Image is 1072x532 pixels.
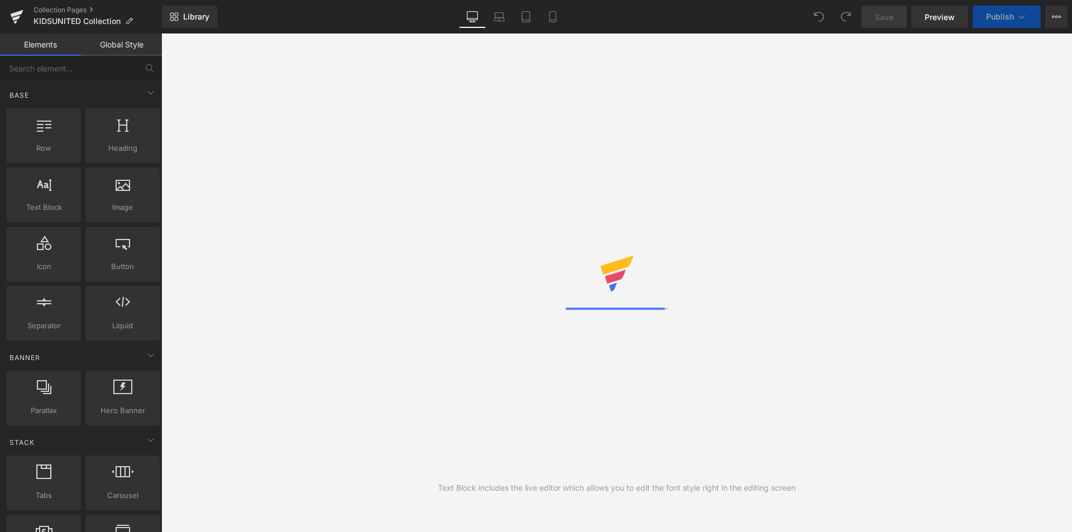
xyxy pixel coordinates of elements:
span: Image [89,202,156,213]
span: Stack [8,437,36,448]
span: Tabs [10,490,78,501]
span: Icon [10,261,78,272]
a: Desktop [459,6,486,28]
span: Heading [89,142,156,154]
a: Collection Pages [33,6,162,15]
span: Base [8,90,30,100]
a: Global Style [81,33,162,56]
a: Mobile [539,6,566,28]
span: Separator [10,320,78,332]
span: Library [183,12,209,22]
span: Carousel [89,490,156,501]
a: New Library [162,6,217,28]
button: Redo [835,6,857,28]
button: Publish [973,6,1041,28]
span: Preview [925,11,955,23]
button: More [1045,6,1068,28]
a: Tablet [513,6,539,28]
span: Banner [8,352,41,363]
div: Text Block includes the live editor which allows you to edit the font style right in the editing ... [438,482,796,494]
button: Undo [808,6,830,28]
span: Row [10,142,78,154]
span: Button [89,261,156,272]
span: Publish [986,12,1014,21]
span: Hero Banner [89,405,156,416]
a: Preview [911,6,968,28]
span: Text Block [10,202,78,213]
span: Save [875,11,893,23]
a: Laptop [486,6,513,28]
span: Parallax [10,405,78,416]
span: Liquid [89,320,156,332]
span: KIDSUNITED Collection [33,17,121,26]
